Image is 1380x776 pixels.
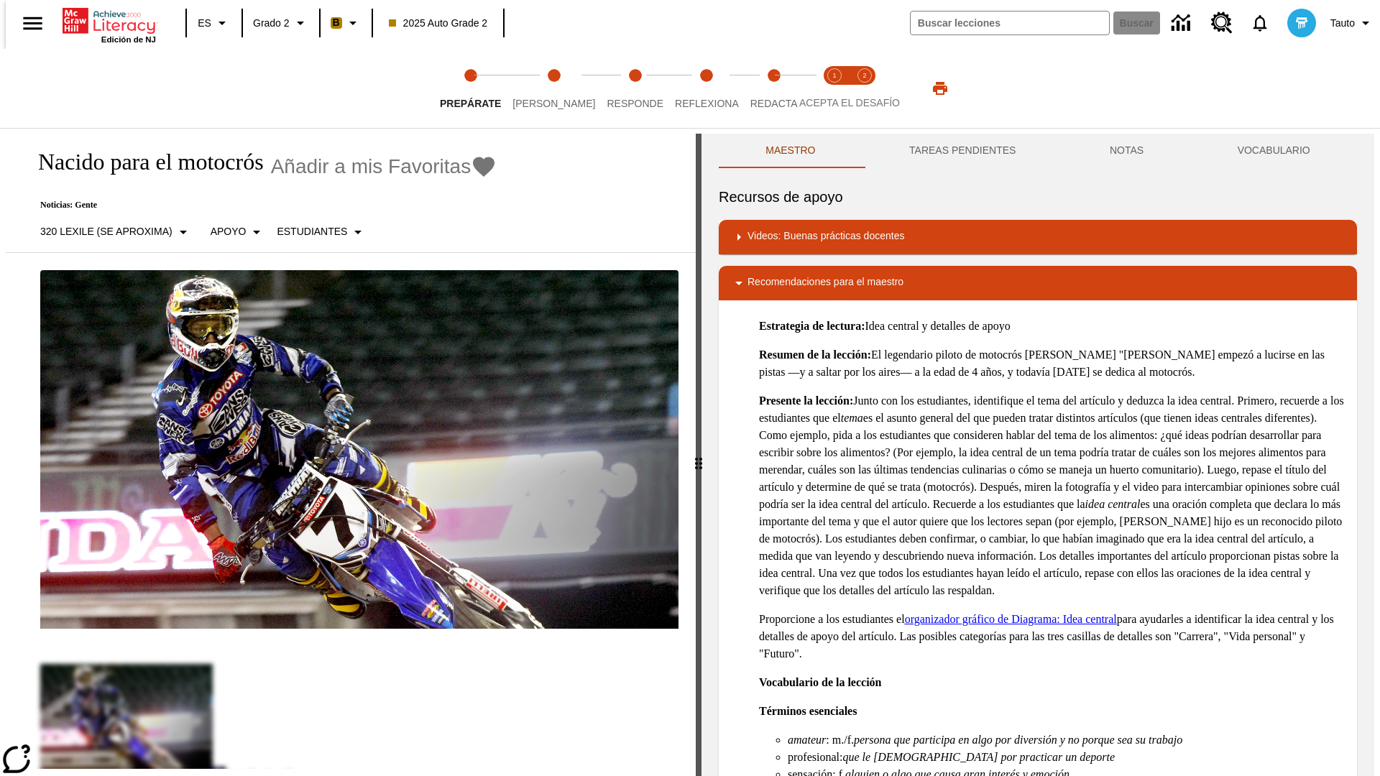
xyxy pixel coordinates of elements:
button: Tipo de apoyo, Apoyo [205,219,272,245]
strong: Vocabulario de la lección [759,676,882,688]
em: idea central [1085,498,1141,510]
button: Imprimir [917,75,963,101]
img: El corredor de motocrós James Stewart vuela por los aires en su motocicleta de montaña [40,270,678,629]
span: Añadir a mis Favoritas [271,155,471,178]
button: VOCABULARIO [1190,134,1357,168]
button: Lenguaje: ES, Selecciona un idioma [191,10,237,36]
button: Escoja un nuevo avatar [1279,4,1325,42]
button: Grado: Grado 2, Elige un grado [247,10,315,36]
div: Recomendaciones para el maestro [719,266,1357,300]
button: Responde step 3 of 5 [595,49,675,128]
span: Tauto [1330,16,1355,31]
a: Centro de recursos, Se abrirá en una pestaña nueva. [1202,4,1241,42]
button: Reflexiona step 4 of 5 [663,49,750,128]
input: Buscar campo [911,11,1109,34]
button: Maestro [719,134,862,168]
p: Estudiantes [277,224,347,239]
strong: Resumen de la lección: [759,348,871,361]
em: amateur [788,734,826,746]
span: ES [198,16,211,31]
button: Acepta el desafío contesta step 2 of 2 [844,49,885,128]
h1: Nacido para el motocrós [23,149,264,175]
a: Centro de información [1163,4,1202,43]
p: El legendario piloto de motocrós [PERSON_NAME] "[PERSON_NAME] empezó a lucirse en las pistas —y a... [759,346,1345,381]
span: Grado 2 [253,16,290,31]
button: Añadir a mis Favoritas - Nacido para el motocrós [271,154,497,179]
span: Edición de NJ [101,35,156,44]
button: Abrir el menú lateral [11,2,54,45]
button: Perfil/Configuración [1325,10,1380,36]
div: reading [6,134,696,769]
button: Boost El color de la clase es anaranjado claro. Cambiar el color de la clase. [325,10,367,36]
span: Redacta [750,98,798,109]
button: Redacta step 5 of 5 [739,49,809,128]
a: organizador gráfico de Diagrama: Idea central [905,613,1117,625]
li: : m./f. [788,731,1345,749]
button: NOTAS [1063,134,1191,168]
button: Seleccione Lexile, 320 Lexile (Se aproxima) [34,219,198,245]
span: 2025 Auto Grade 2 [389,16,488,31]
span: Prepárate [440,98,501,109]
h6: Recursos de apoyo [719,185,1357,208]
p: Noticias: Gente [23,200,497,211]
button: Seleccionar estudiante [271,219,372,245]
p: Junto con los estudiantes, identifique el tema del artículo y deduzca la idea central. Primero, r... [759,392,1345,599]
strong: Estrategia de lectura: [759,320,865,332]
div: Videos: Buenas prácticas docentes [719,220,1357,254]
button: TAREAS PENDIENTES [862,134,1063,168]
span: ACEPTA EL DESAFÍO [799,97,900,108]
div: Instructional Panel Tabs [719,134,1357,168]
span: [PERSON_NAME] [512,98,595,109]
em: persona que participa en algo por diversión y no porque sea su trabajo [854,734,1182,746]
text: 2 [862,72,866,79]
em: que le [DEMOGRAPHIC_DATA] por practicar un deporte [842,751,1115,763]
a: Notificaciones [1241,4,1279,42]
span: Reflexiona [675,98,739,109]
text: 1 [832,72,836,79]
strong: Términos esenciales [759,705,857,717]
button: Acepta el desafío lee step 1 of 2 [814,49,855,128]
div: Pulsa la tecla de intro o la barra espaciadora y luego presiona las flechas de derecha e izquierd... [696,134,701,776]
p: Proporcione a los estudiantes el para ayudarles a identificar la idea central y los detalles de a... [759,611,1345,662]
p: Idea central y detalles de apoyo [759,318,1345,335]
button: Prepárate step 1 of 5 [428,49,512,128]
img: avatar image [1287,9,1316,37]
span: Responde [607,98,663,109]
p: Videos: Buenas prácticas docentes [747,228,904,246]
div: Portada [63,5,156,44]
span: B [333,14,340,32]
em: tema [841,412,863,424]
p: 320 Lexile (Se aproxima) [40,224,172,239]
strong: Presente la lección: [759,394,853,407]
li: profesional: [788,749,1345,766]
button: Lee step 2 of 5 [501,49,607,128]
p: Recomendaciones para el maestro [747,274,903,292]
p: Apoyo [211,224,247,239]
div: activity [701,134,1374,776]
